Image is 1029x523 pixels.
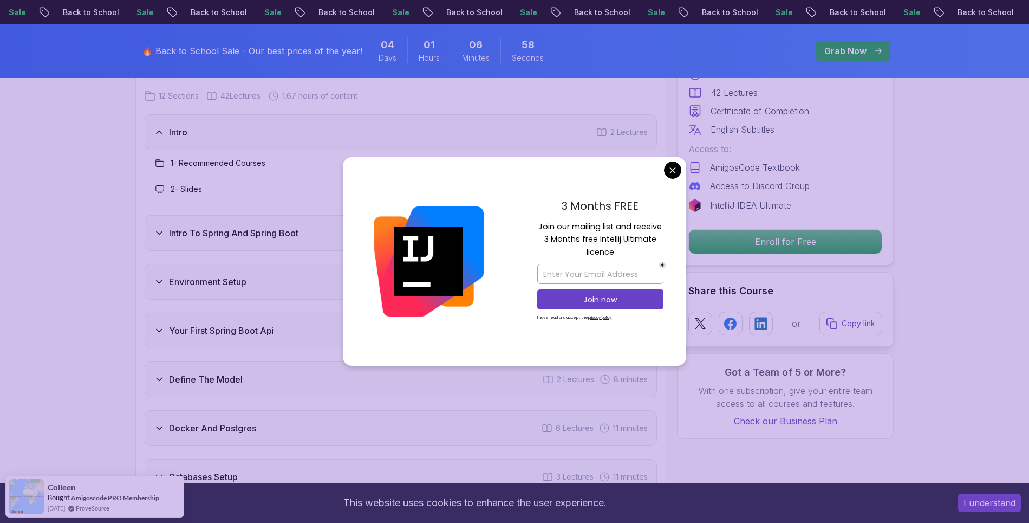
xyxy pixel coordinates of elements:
button: Intro To Spring And Spring Boot4 Lectures 8 minutes [145,215,657,251]
span: 11 minutes [613,472,648,482]
p: Grab Now [824,44,867,57]
p: AmigosCode Textbook [710,161,800,174]
h3: Your First Spring Boot Api [169,324,274,337]
p: or [792,317,801,330]
a: Check our Business Plan [688,415,882,428]
a: ProveSource [76,503,109,513]
img: provesource social proof notification image [9,479,44,514]
button: Accept cookies [958,494,1021,512]
img: jetbrains logo [688,199,701,212]
h3: Databases Setup [169,470,238,483]
span: Days [379,53,396,63]
p: Back to School [309,7,382,18]
div: This website uses cookies to enhance the user experience. [8,491,942,515]
h3: Intro [169,126,187,139]
p: 42 Lectures [711,86,758,99]
span: Hours [419,53,440,63]
p: Back to School [564,7,638,18]
h3: Environment Setup [169,275,246,288]
p: Sale [766,7,800,18]
p: Sale [894,7,928,18]
p: Access to: [688,143,882,156]
p: IntelliJ IDEA Ultimate [710,199,791,212]
a: Amigoscode PRO Membership [71,494,159,502]
p: Back to School [948,7,1021,18]
span: Seconds [512,53,544,63]
p: Sale [255,7,289,18]
p: Back to School [437,7,510,18]
p: Access to Discord Group [710,179,810,192]
span: 42 Lectures [220,91,260,101]
button: Enroll for Free [688,229,882,254]
p: Sale [382,7,417,18]
span: Bought [48,493,70,502]
h3: Intro To Spring And Spring Boot [169,227,298,240]
button: Your First Spring Boot Api3 Lectures 7 minutes [145,313,657,348]
button: Intro2 Lectures [145,114,657,150]
p: English Subtitles [711,123,774,136]
span: 2 Lectures [557,374,594,385]
span: 1.67 hours of content [282,91,357,101]
span: 6 Lectures [556,423,594,434]
p: Sale [510,7,545,18]
p: With one subscription, give your entire team access to all courses and features. [688,384,882,410]
p: Sale [638,7,673,18]
p: Sale [127,7,161,18]
span: 4 Days [381,37,394,53]
h3: Got a Team of 5 or More? [688,365,882,380]
span: [DATE] [48,503,65,513]
p: Back to School [692,7,766,18]
p: Certificate of Completion [711,105,809,118]
p: Back to School [53,7,127,18]
button: Define The Model2 Lectures 8 minutes [145,361,657,397]
p: Back to School [181,7,255,18]
h3: 1 - Recommended Courses [171,158,265,169]
span: 58 Seconds [522,37,535,53]
h3: 2 - Slides [171,184,202,195]
span: Colleen [48,483,76,492]
span: Minutes [462,53,490,63]
button: Docker And Postgres6 Lectures 11 minutes [145,410,657,446]
h2: Share this Course [688,283,882,299]
span: 2 Lectures [610,127,648,138]
button: Copy link [819,312,882,335]
h3: Docker And Postgres [169,422,256,435]
span: 12 Sections [159,91,199,101]
p: Back to School [820,7,894,18]
span: 1 Hours [424,37,435,53]
p: Copy link [842,318,875,329]
button: Environment Setup3 Lectures 7 minutes [145,264,657,300]
button: Databases Setup3 Lectures 11 minutes [145,459,657,495]
h3: Define The Model [169,373,243,386]
span: 6 Minutes [469,37,483,53]
p: 🔥 Back to School Sale - Our best prices of the year! [142,44,362,57]
span: 8 minutes [614,374,648,385]
span: 11 minutes [613,423,648,434]
p: Enroll for Free [689,230,882,254]
span: 3 Lectures [556,472,594,482]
